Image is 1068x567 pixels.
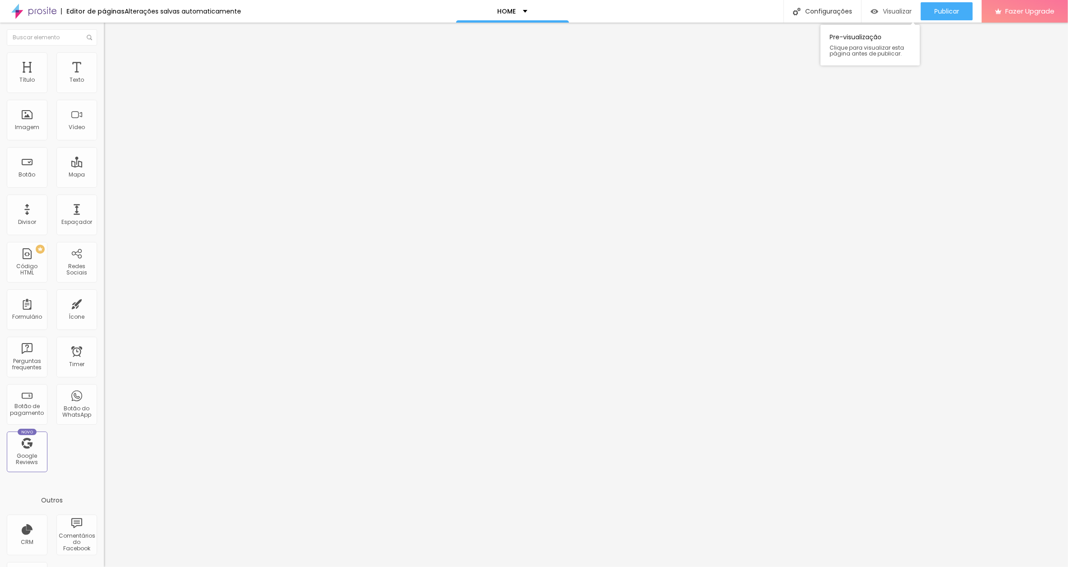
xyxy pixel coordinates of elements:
[69,361,84,367] div: Timer
[871,8,878,15] img: view-1.svg
[921,2,973,20] button: Publicar
[830,45,911,56] span: Clique para visualizar esta página antes de publicar.
[19,77,35,83] div: Título
[61,219,92,225] div: Espaçador
[18,429,37,435] div: Novo
[21,539,33,545] div: CRM
[15,124,39,130] div: Imagem
[70,77,84,83] div: Texto
[7,29,97,46] input: Buscar elemento
[9,358,45,371] div: Perguntas frequentes
[1005,7,1054,15] span: Fazer Upgrade
[862,2,921,20] button: Visualizar
[18,219,36,225] div: Divisor
[793,8,801,15] img: Icone
[59,263,94,276] div: Redes Sociais
[59,533,94,552] div: Comentários do Facebook
[104,23,1068,567] iframe: Editor
[125,8,241,14] div: Alterações salvas automaticamente
[69,172,85,178] div: Mapa
[9,453,45,466] div: Google Reviews
[934,8,959,15] span: Publicar
[87,35,92,40] img: Icone
[19,172,36,178] div: Botão
[9,263,45,276] div: Código HTML
[883,8,912,15] span: Visualizar
[69,314,85,320] div: Ícone
[12,314,42,320] div: Formulário
[821,25,920,65] div: Pre-visualização
[61,8,125,14] div: Editor de páginas
[9,403,45,416] div: Botão de pagamento
[498,8,516,14] p: HOME
[69,124,85,130] div: Vídeo
[59,405,94,418] div: Botão do WhatsApp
